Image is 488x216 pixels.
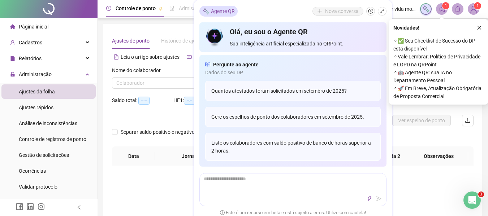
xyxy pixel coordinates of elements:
[19,152,69,158] span: Gestão de solicitações
[112,96,173,105] div: Saldo total:
[77,205,82,210] span: left
[184,97,195,105] span: --:--
[205,61,210,69] span: read
[409,146,468,166] th: Observações
[476,3,479,8] span: 1
[112,66,165,74] label: Nome do colaborador
[465,118,471,123] span: upload
[392,115,451,126] button: Ver espelho de ponto
[19,89,55,94] span: Ajustes da folha
[393,69,484,84] span: ⚬ 🤖 Agente QR: sua IA no Departamento Pessoal
[468,4,479,14] img: 82190
[114,54,119,59] span: file-text
[368,9,373,14] span: history
[199,6,238,17] div: Agente QR
[422,5,430,13] img: sparkle-icon.fc2bf0ac1784a2077858766a79e2daf3.svg
[179,5,216,11] span: Admissão digital
[112,146,155,166] th: Data
[367,196,372,201] span: thunderbolt
[19,40,42,45] span: Cadastros
[187,54,192,59] span: youtube
[202,8,210,15] img: sparkle-icon.fc2bf0ac1784a2077858766a79e2daf3.svg
[10,40,15,45] span: user-add
[19,136,86,142] span: Controle de registros de ponto
[477,25,482,30] span: close
[106,6,111,11] span: clock-circle
[38,203,45,210] span: instagram
[19,120,77,126] span: Análise de inconsistências
[454,6,461,12] span: bell
[393,37,484,53] span: ⚬ ✅ Seu Checklist de Sucesso do DP está disponível
[220,210,225,215] span: exclamation-circle
[463,191,481,209] iframe: Intercom live chat
[393,84,484,100] span: ⚬ 🚀 Em Breve, Atualização Obrigatória de Proposta Comercial
[415,152,462,160] span: Observações
[205,133,381,161] div: Liste os colaboradores com saldo positivo de banco de horas superior a 2 horas.
[439,6,445,12] span: notification
[474,2,481,9] sup: Atualize o seu contato no menu Meus Dados
[121,201,465,209] div: Não há dados
[16,203,23,210] span: facebook
[205,81,381,101] div: Quantos atestados foram solicitados em setembro de 2025?
[169,6,174,11] span: file-done
[10,72,15,77] span: lock
[393,53,484,69] span: ⚬ Vale Lembrar: Política de Privacidade e LGPD na QRPoint
[230,40,380,48] span: Sua inteligência artificial especializada no QRPoint.
[312,7,363,16] button: Nova conversa
[159,6,163,11] span: pushpin
[27,203,34,210] span: linkedin
[19,71,52,77] span: Administração
[112,38,150,44] span: Ajustes de ponto
[442,2,449,9] sup: 1
[478,191,484,197] span: 1
[118,128,200,136] span: Separar saldo positivo e negativo?
[161,38,205,44] span: Histórico de ajustes
[19,24,48,30] span: Página inicial
[371,5,416,13] span: Casa com vida moveis sob medida ltda
[380,9,385,14] span: shrink
[393,24,419,32] span: Novidades !
[205,69,381,76] span: Dados do seu DP
[375,194,383,203] button: send
[205,107,381,127] div: Gere os espelhos de ponto dos colaboradores em setembro de 2025.
[230,27,380,37] h4: Olá, eu sou o Agente QR
[116,5,156,11] span: Controle de ponto
[10,24,15,29] span: home
[138,97,150,105] span: --:--
[213,61,259,69] span: Pergunte ao agente
[173,96,210,105] div: HE 1:
[19,168,46,174] span: Ocorrências
[19,56,42,61] span: Relatórios
[10,56,15,61] span: file
[19,105,53,110] span: Ajustes rápidos
[365,194,374,203] button: thunderbolt
[155,146,229,166] th: Jornadas
[205,27,224,48] img: icon
[445,3,447,8] span: 1
[121,54,180,60] span: Leia o artigo sobre ajustes
[19,184,57,190] span: Validar protocolo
